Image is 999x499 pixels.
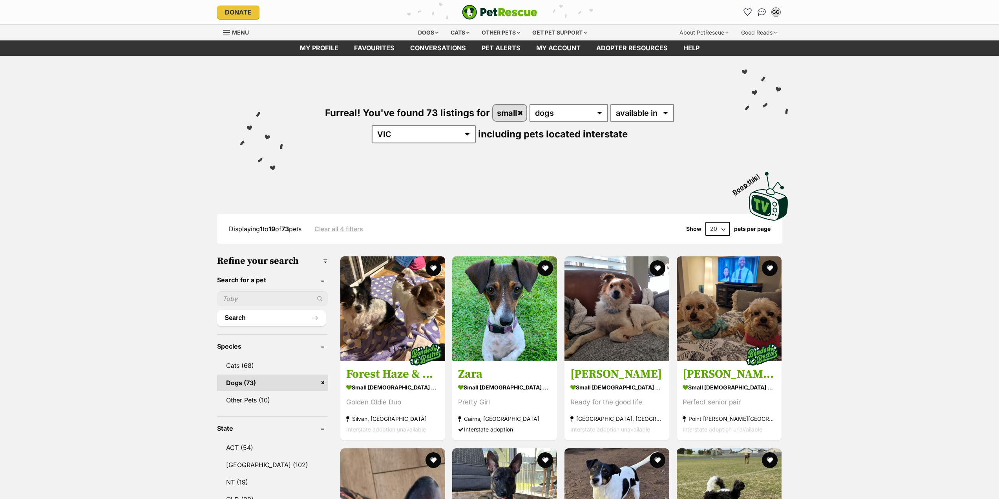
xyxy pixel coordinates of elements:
div: Golden Oldie Duo [346,397,439,408]
strong: Point [PERSON_NAME][GEOGRAPHIC_DATA] [683,414,776,424]
div: Interstate adoption [458,424,551,435]
button: favourite [537,260,553,276]
a: PetRescue [462,5,537,20]
div: Get pet support [527,25,592,40]
div: Pretty Girl [458,397,551,408]
button: favourite [537,452,553,468]
a: conversations [402,40,474,56]
img: Forest Haze & Spotted Wonder - Pomeranian x Papillon Dog [340,256,445,361]
a: ACT (54) [217,439,328,456]
a: Menu [223,25,254,39]
a: Forest Haze & Spotted Wonder small [DEMOGRAPHIC_DATA] Dog Golden Oldie Duo Silvan, [GEOGRAPHIC_DA... [340,361,445,441]
h3: [PERSON_NAME] and [PERSON_NAME] [683,367,776,382]
h3: Zara [458,367,551,382]
strong: small [DEMOGRAPHIC_DATA] Dog [683,382,776,393]
strong: Cairns, [GEOGRAPHIC_DATA] [458,414,551,424]
a: Donate [217,5,259,19]
a: Conversations [756,6,768,18]
button: favourite [650,260,665,276]
span: including pets located interstate [478,128,628,140]
img: bonded besties [405,335,445,375]
header: Species [217,343,328,350]
img: Basil Silvanus - Papillon Dog [564,256,669,361]
div: Perfect senior pair [683,397,776,408]
span: Displaying to of pets [229,225,301,233]
header: State [217,425,328,432]
header: Search for a pet [217,276,328,283]
span: Show [686,226,701,232]
strong: Silvan, [GEOGRAPHIC_DATA] [346,414,439,424]
div: Other pets [476,25,526,40]
a: My account [528,40,588,56]
img: PetRescue TV logo [749,172,788,221]
h3: [PERSON_NAME] [570,367,663,382]
img: Zara - Dachshund Dog [452,256,557,361]
a: Help [676,40,707,56]
a: Clear all 4 filters [314,225,363,232]
a: Zara small [DEMOGRAPHIC_DATA] Dog Pretty Girl Cairns, [GEOGRAPHIC_DATA] Interstate adoption [452,361,557,441]
button: favourite [650,452,665,468]
a: [GEOGRAPHIC_DATA] (102) [217,457,328,473]
div: GG [772,8,780,16]
img: logo-e224e6f780fb5917bec1dbf3a21bbac754714ae5b6737aabdf751b685950b380.svg [462,5,537,20]
a: Favourites [346,40,402,56]
strong: 73 [281,225,289,233]
strong: small [DEMOGRAPHIC_DATA] Dog [570,382,663,393]
img: Charlie and Lola - Cavalier King Charles Spaniel x Poodle (Toy) Dog [677,256,782,361]
a: Other Pets (10) [217,392,328,408]
a: NT (19) [217,474,328,490]
strong: small [DEMOGRAPHIC_DATA] Dog [458,382,551,393]
a: Pet alerts [474,40,528,56]
div: Good Reads [736,25,782,40]
button: favourite [762,452,778,468]
a: [PERSON_NAME] and [PERSON_NAME] small [DEMOGRAPHIC_DATA] Dog Perfect senior pair Point [PERSON_NA... [677,361,782,441]
img: bonded besties [742,335,782,375]
a: Cats (68) [217,357,328,374]
a: [PERSON_NAME] small [DEMOGRAPHIC_DATA] Dog Ready for the good life [GEOGRAPHIC_DATA], [GEOGRAPHIC... [564,361,669,441]
span: Interstate adoption unavailable [683,426,762,433]
label: pets per page [734,226,771,232]
ul: Account quick links [741,6,782,18]
strong: [GEOGRAPHIC_DATA], [GEOGRAPHIC_DATA] [570,414,663,424]
button: favourite [425,452,441,468]
a: Favourites [741,6,754,18]
a: small [493,105,526,121]
span: Menu [232,29,249,36]
strong: small [DEMOGRAPHIC_DATA] Dog [346,382,439,393]
a: Adopter resources [588,40,676,56]
strong: 1 [260,225,263,233]
button: favourite [762,260,778,276]
h3: Forest Haze & Spotted Wonder [346,367,439,382]
strong: 19 [268,225,275,233]
img: chat-41dd97257d64d25036548639549fe6c8038ab92f7586957e7f3b1b290dea8141.svg [758,8,766,16]
div: Dogs [413,25,444,40]
div: Ready for the good life [570,397,663,408]
a: Boop this! [749,165,788,222]
button: favourite [425,260,441,276]
span: Interstate adoption unavailable [346,426,426,433]
h3: Refine your search [217,256,328,267]
span: Boop this! [731,168,767,196]
a: My profile [292,40,346,56]
button: My account [770,6,782,18]
span: Furreal! You've found 73 listings for [325,107,490,119]
input: Toby [217,291,328,306]
button: Search [217,310,326,326]
span: Interstate adoption unavailable [570,426,650,433]
a: Dogs (73) [217,375,328,391]
div: Cats [445,25,475,40]
div: About PetRescue [674,25,734,40]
